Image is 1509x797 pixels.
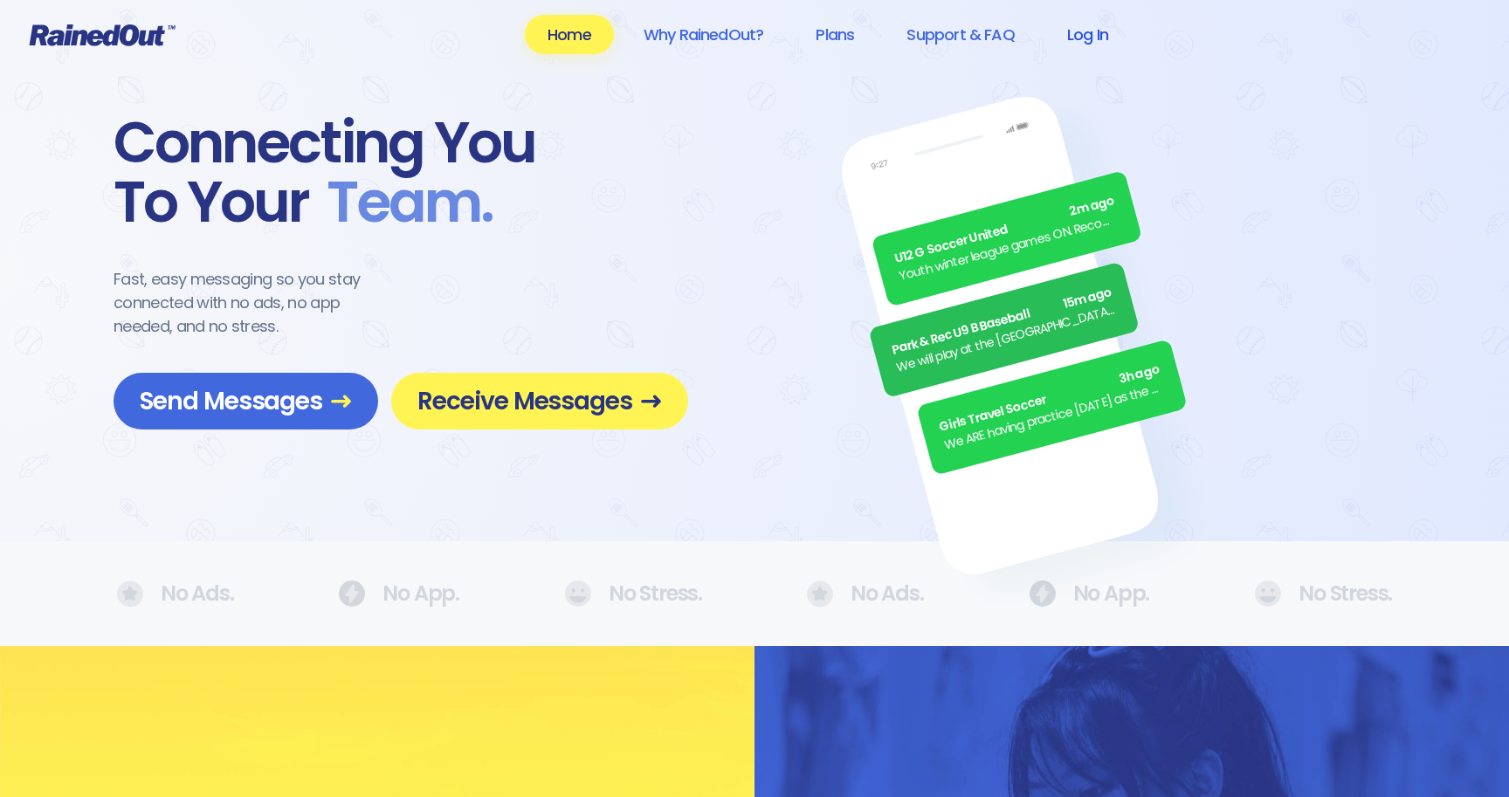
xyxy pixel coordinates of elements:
[391,373,688,429] a: Receive Messages
[338,581,365,607] img: No Ads.
[894,300,1119,377] div: We will play at the [GEOGRAPHIC_DATA]. Wear white, be at the field by 5pm.
[1068,192,1117,222] span: 2m ago
[525,15,614,54] a: Home
[897,210,1121,286] div: Youth winter league games ON. Recommend running shoes/sneakers for players as option for footwear.
[1061,283,1113,313] span: 15m ago
[942,378,1167,455] div: We ARE having practice [DATE] as the sun is finally out.
[564,581,591,607] img: No Ads.
[140,386,352,416] span: Send Messages
[114,267,393,338] div: Fast, easy messaging so you stay connected with no ads, no app needed, and no stress.
[1254,581,1281,607] img: No Ads.
[117,581,143,608] img: No Ads.
[621,15,787,54] a: Why RainedOut?
[1029,581,1056,607] img: No Ads.
[114,373,378,429] a: Send Messages
[890,283,1114,360] div: Park & Rec U9 B Baseball
[564,581,702,607] div: No Stress.
[938,361,1162,437] div: Girls Travel Soccer
[338,581,459,607] div: No App.
[1044,15,1131,54] a: Log In
[309,173,493,232] span: Team .
[884,15,1037,54] a: Support & FAQ
[807,581,924,608] div: No Ads.
[1254,581,1392,607] div: No Stress.
[114,113,688,232] div: Connecting You To Your
[417,386,662,416] span: Receive Messages
[117,581,234,608] div: No Ads.
[1029,581,1150,607] div: No App.
[892,192,1117,269] div: U12 G Soccer United
[807,581,833,608] img: No Ads.
[793,15,877,54] a: Plans
[1117,361,1161,389] span: 3h ago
